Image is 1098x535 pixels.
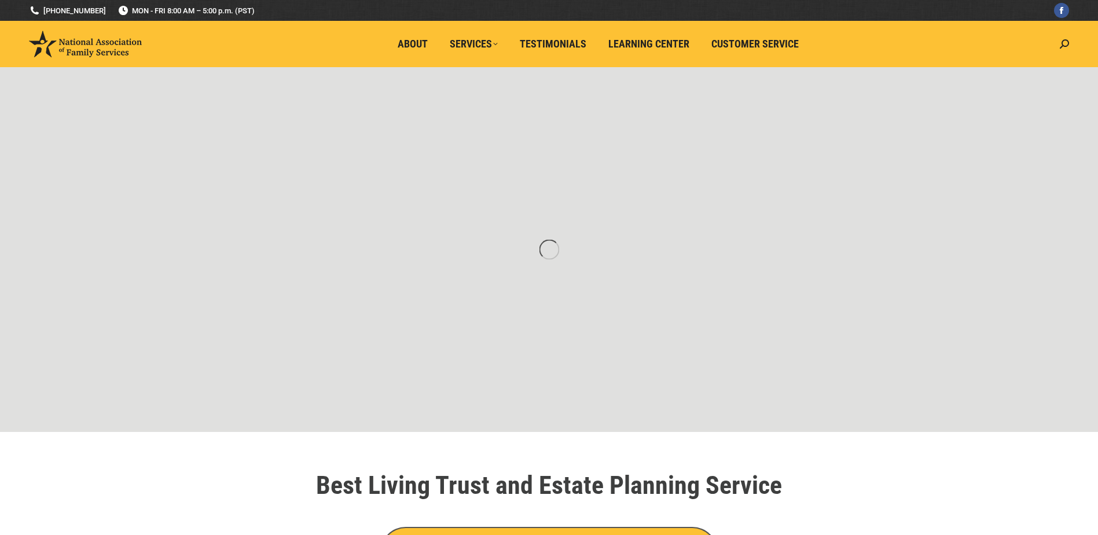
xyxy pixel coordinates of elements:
a: Facebook page opens in new window [1054,3,1069,18]
a: [PHONE_NUMBER] [29,5,106,16]
a: Learning Center [600,33,697,55]
img: National Association of Family Services [29,31,142,57]
span: Learning Center [608,38,689,50]
a: Customer Service [703,33,807,55]
span: Testimonials [520,38,586,50]
span: MON - FRI 8:00 AM – 5:00 p.m. (PST) [117,5,255,16]
a: About [390,33,436,55]
span: About [398,38,428,50]
a: Testimonials [512,33,594,55]
h1: Best Living Trust and Estate Planning Service [225,472,873,498]
span: Services [450,38,498,50]
span: Customer Service [711,38,799,50]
